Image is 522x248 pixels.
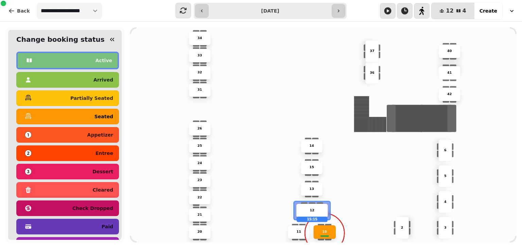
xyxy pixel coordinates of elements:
[197,161,202,165] p: 24
[92,169,113,174] p: dessert
[16,109,119,124] button: seated
[447,70,452,75] p: 41
[197,212,202,217] p: 21
[444,199,447,204] p: 4
[310,208,314,213] p: 12
[70,96,113,101] p: partially seated
[95,58,112,63] p: active
[16,182,119,198] button: cleared
[197,230,202,234] p: 20
[197,53,202,58] p: 33
[480,8,497,13] span: Create
[297,230,301,234] p: 11
[17,8,30,13] span: Back
[197,36,202,41] p: 34
[16,219,119,234] button: paid
[444,174,447,178] p: 5
[16,145,119,161] button: entree
[3,3,35,19] button: Back
[72,206,113,211] p: check dropped
[463,8,466,14] span: 4
[310,187,314,191] p: 13
[447,92,452,97] p: 42
[16,200,119,216] button: check dropped
[446,8,453,14] span: 12
[197,178,202,183] p: 23
[370,49,374,54] p: 37
[87,132,113,137] p: appetizer
[197,144,202,148] p: 25
[16,90,119,106] button: partially seated
[444,148,447,153] p: 6
[16,72,119,88] button: arrived
[93,188,113,192] p: cleared
[197,88,202,92] p: 31
[16,52,119,69] button: active
[197,126,202,131] p: 26
[95,151,113,156] p: entree
[197,195,202,200] p: 22
[370,70,374,75] p: 36
[197,70,202,75] p: 32
[102,224,113,229] p: paid
[401,225,403,230] p: 2
[310,165,314,170] p: 15
[94,114,113,119] p: seated
[297,217,327,222] p: 15:15
[14,35,105,44] h2: Change booking status
[310,144,314,148] p: 14
[323,230,327,234] p: 10
[431,3,474,19] button: 124
[447,49,452,54] p: 40
[16,164,119,179] button: dessert
[93,77,113,82] p: arrived
[444,225,447,230] p: 3
[16,127,119,143] button: appetizer
[474,3,503,19] button: Create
